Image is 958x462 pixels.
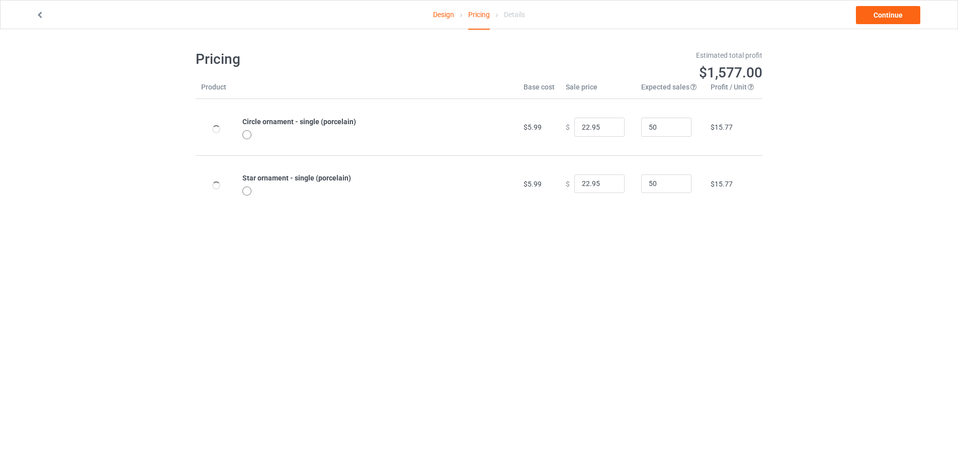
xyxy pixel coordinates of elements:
[566,123,570,131] span: $
[711,123,733,131] span: $15.77
[518,82,560,99] th: Base cost
[242,118,356,126] b: Circle ornament - single (porcelain)
[705,82,762,99] th: Profit / Unit
[196,50,472,68] h1: Pricing
[468,1,490,30] div: Pricing
[711,180,733,188] span: $15.77
[560,82,636,99] th: Sale price
[242,174,351,182] b: Star ornament - single (porcelain)
[566,179,570,188] span: $
[856,6,920,24] a: Continue
[699,64,762,81] span: $1,577.00
[486,50,763,60] div: Estimated total profit
[196,82,237,99] th: Product
[524,123,542,131] span: $5.99
[524,180,542,188] span: $5.99
[433,1,454,29] a: Design
[504,1,525,29] div: Details
[636,82,705,99] th: Expected sales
